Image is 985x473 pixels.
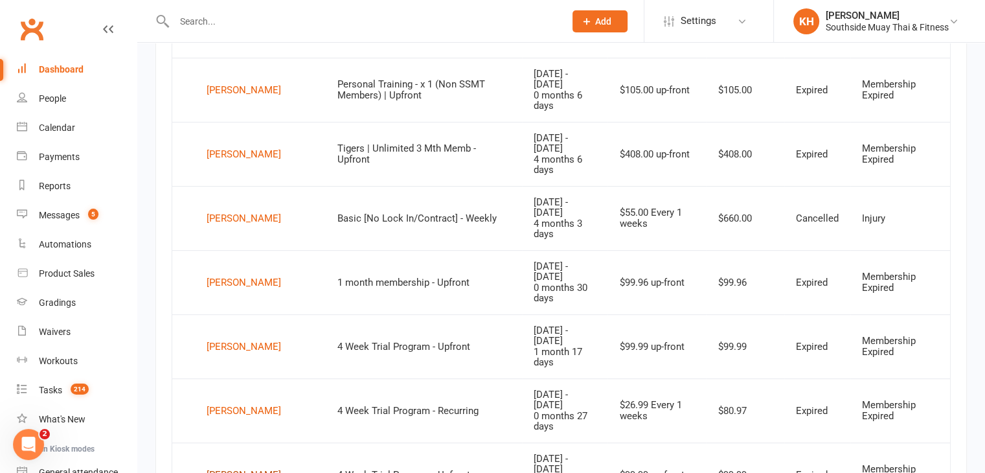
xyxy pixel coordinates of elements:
[522,378,607,443] td: [DATE] - [DATE]
[326,250,522,314] td: 1 month membership - Upfront
[17,259,137,288] a: Product Sales
[39,297,76,308] div: Gradings
[850,378,950,443] td: Membership Expired
[522,122,607,186] td: [DATE] - [DATE]
[207,273,281,292] div: [PERSON_NAME]
[39,210,80,220] div: Messages
[326,122,522,186] td: Tigers | Unlimited 3 Mth Memb - Upfront
[534,154,596,176] div: 4 months 6 days
[826,21,949,33] div: Southside Muay Thai & Fitness
[619,85,694,96] div: $105.00 up-front
[619,400,694,421] div: $26.99 Every 1 weeks
[706,186,784,250] td: $660.00
[326,314,522,378] td: 4 Week Trial Program - Upfront
[706,250,784,314] td: $99.96
[17,143,137,172] a: Payments
[326,186,522,250] td: Basic [No Lock In/Contract] - Weekly
[706,314,784,378] td: $99.99
[326,58,522,122] td: Personal Training - x 1 (Non SSMT Members) | Upfront
[850,250,950,314] td: Membership Expired
[706,58,784,122] td: $105.00
[17,55,137,84] a: Dashboard
[71,384,89,395] span: 214
[784,378,850,443] td: Expired
[184,337,314,356] a: [PERSON_NAME]
[850,58,950,122] td: Membership Expired
[534,283,596,304] div: 0 months 30 days
[619,207,694,229] div: $55.00 Every 1 weeks
[17,347,137,376] a: Workouts
[850,314,950,378] td: Membership Expired
[793,8,819,34] div: KH
[39,181,71,191] div: Reports
[784,186,850,250] td: Cancelled
[207,144,281,164] div: [PERSON_NAME]
[39,93,66,104] div: People
[784,250,850,314] td: Expired
[522,250,607,314] td: [DATE] - [DATE]
[619,341,694,352] div: $99.99 up-front
[39,239,91,249] div: Automations
[706,378,784,443] td: $80.97
[681,6,716,36] span: Settings
[534,411,596,432] div: 0 months 27 days
[534,347,596,368] div: 1 month 17 days
[17,201,137,230] a: Messages 5
[39,385,62,395] div: Tasks
[784,314,850,378] td: Expired
[207,80,281,100] div: [PERSON_NAME]
[850,122,950,186] td: Membership Expired
[826,10,949,21] div: [PERSON_NAME]
[706,122,784,186] td: $408.00
[784,122,850,186] td: Expired
[40,429,50,439] span: 2
[184,209,314,228] a: [PERSON_NAME]
[184,80,314,100] a: [PERSON_NAME]
[522,314,607,378] td: [DATE] - [DATE]
[88,209,98,220] span: 5
[170,12,556,30] input: Search...
[534,90,596,111] div: 0 months 6 days
[17,317,137,347] a: Waivers
[39,152,80,162] div: Payments
[326,378,522,443] td: 4 Week Trial Program - Recurring
[619,149,694,160] div: $408.00 up-front
[39,122,75,133] div: Calendar
[184,273,314,292] a: [PERSON_NAME]
[13,429,44,460] iframe: Intercom live chat
[16,13,48,45] a: Clubworx
[534,218,596,240] div: 4 months 3 days
[184,401,314,421] a: [PERSON_NAME]
[17,172,137,201] a: Reports
[784,58,850,122] td: Expired
[850,186,950,250] td: Injury
[619,277,694,288] div: $99.96 up-front
[17,230,137,259] a: Automations
[17,376,137,405] a: Tasks 214
[207,401,281,421] div: [PERSON_NAME]
[39,64,84,75] div: Dashboard
[207,209,281,228] div: [PERSON_NAME]
[207,337,281,356] div: [PERSON_NAME]
[39,327,71,337] div: Waivers
[17,84,137,113] a: People
[17,288,137,317] a: Gradings
[39,268,95,279] div: Product Sales
[39,414,85,424] div: What's New
[572,10,628,32] button: Add
[39,356,78,366] div: Workouts
[595,16,611,27] span: Add
[184,144,314,164] a: [PERSON_NAME]
[522,58,607,122] td: [DATE] - [DATE]
[17,405,137,434] a: What's New
[17,113,137,143] a: Calendar
[522,186,607,250] td: [DATE] - [DATE]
